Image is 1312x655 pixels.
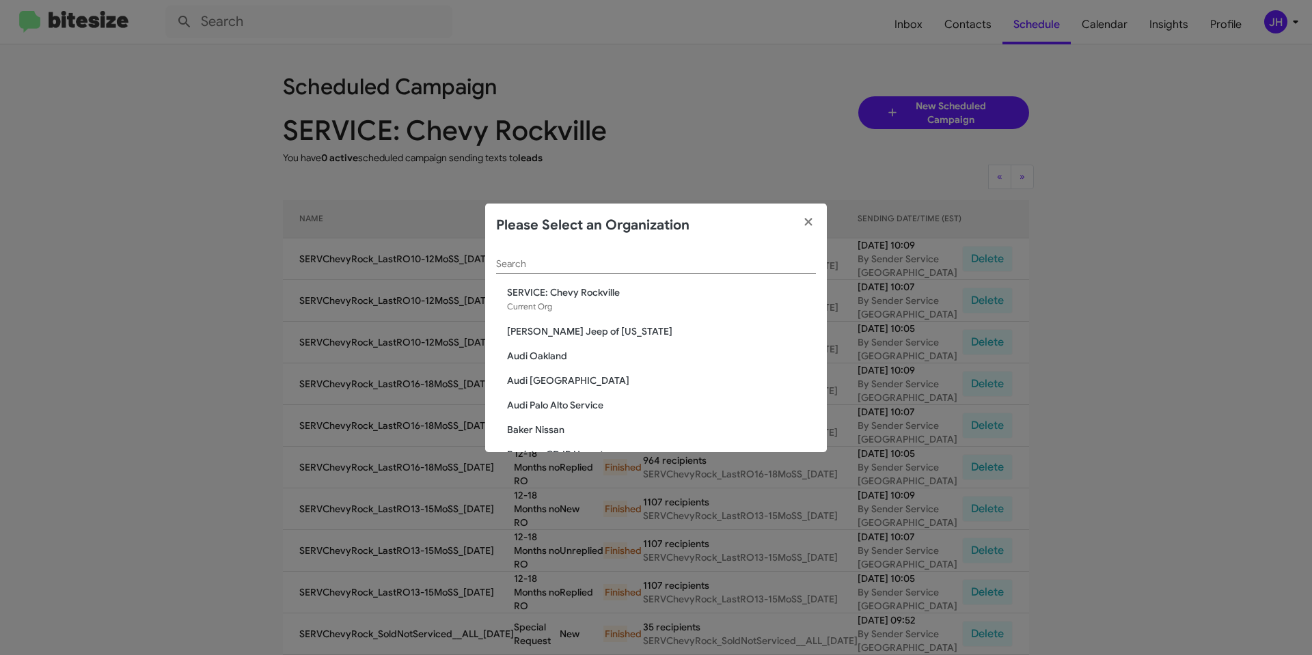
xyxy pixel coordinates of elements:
span: Audi Palo Alto Service [507,398,816,412]
span: Current Org [507,301,552,311]
span: Banister CDJR Hampton [507,447,816,461]
span: Baker Nissan [507,423,816,436]
span: SERVICE: Chevy Rockville [507,285,816,299]
span: Audi [GEOGRAPHIC_DATA] [507,374,816,387]
span: [PERSON_NAME] Jeep of [US_STATE] [507,324,816,338]
span: Audi Oakland [507,349,816,363]
h2: Please Select an Organization [496,214,689,236]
